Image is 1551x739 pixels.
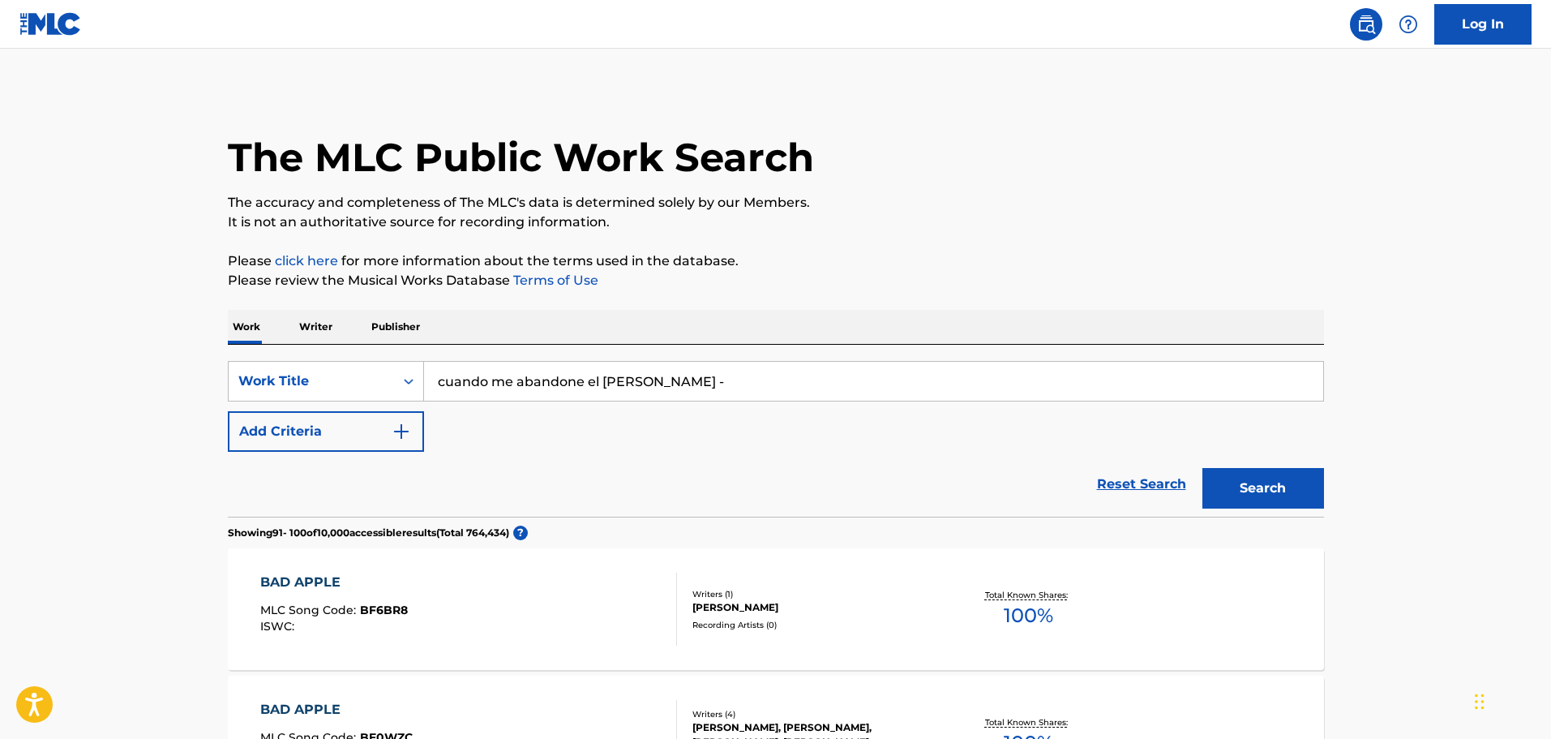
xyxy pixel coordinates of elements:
[1004,601,1053,630] span: 100 %
[260,700,413,720] div: BAD APPLE
[1089,466,1194,502] a: Reset Search
[360,603,408,617] span: BF6BR8
[228,411,424,452] button: Add Criteria
[228,361,1324,517] form: Search Form
[238,372,384,391] div: Work Title
[260,603,360,617] span: MLC Song Code :
[1470,661,1551,739] iframe: Chat Widget
[275,253,338,269] a: click here
[228,251,1324,271] p: Please for more information about the terms used in the database.
[1475,677,1485,726] div: Drag
[1356,15,1376,34] img: search
[294,310,337,344] p: Writer
[692,708,937,720] div: Writers ( 4 )
[692,600,937,615] div: [PERSON_NAME]
[1434,4,1532,45] a: Log In
[19,12,82,36] img: MLC Logo
[513,526,528,540] span: ?
[228,310,265,344] p: Work
[1350,8,1382,41] a: Public Search
[1202,468,1324,509] button: Search
[392,422,411,441] img: 9d2ae6d4665cec9f34b9.svg
[260,619,298,634] span: ISWC :
[692,588,937,600] div: Writers ( 1 )
[228,548,1324,670] a: BAD APPLEMLC Song Code:BF6BR8ISWC:Writers (1)[PERSON_NAME]Recording Artists (0)Total Known Shares...
[228,193,1324,213] p: The accuracy and completeness of The MLC's data is determined solely by our Members.
[228,271,1324,290] p: Please review the Musical Works Database
[1399,15,1418,34] img: help
[366,310,425,344] p: Publisher
[228,133,814,182] h1: The MLC Public Work Search
[260,573,408,592] div: BAD APPLE
[985,589,1072,601] p: Total Known Shares:
[1392,8,1425,41] div: Help
[228,526,509,540] p: Showing 91 - 100 of 10,000 accessible results (Total 764,434 )
[985,716,1072,728] p: Total Known Shares:
[510,273,598,288] a: Terms of Use
[692,619,937,631] div: Recording Artists ( 0 )
[228,213,1324,232] p: It is not an authoritative source for recording information.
